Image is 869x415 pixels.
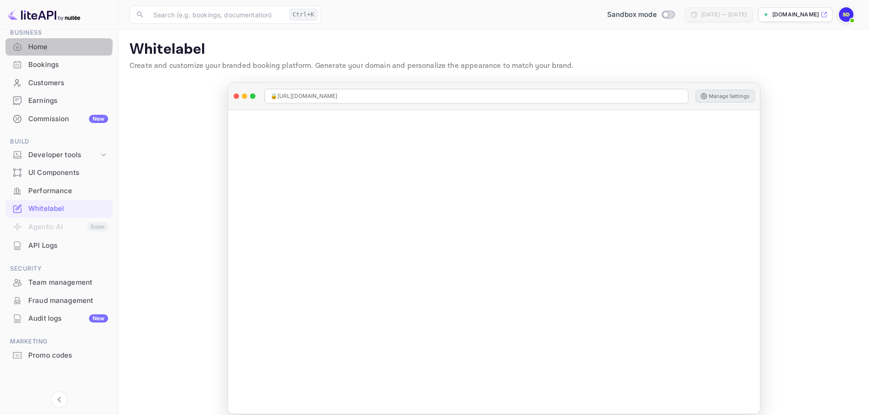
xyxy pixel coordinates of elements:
div: Performance [5,182,113,200]
div: Audit logs [28,313,108,324]
a: Home [5,38,113,55]
span: Security [5,264,113,274]
div: Earnings [5,92,113,110]
div: Team management [5,274,113,292]
span: Build [5,137,113,147]
p: Create and customize your branded booking platform. Generate your domain and personalize the appe... [130,61,858,72]
a: CommissionNew [5,110,113,127]
a: Promo codes [5,347,113,364]
div: New [89,115,108,123]
span: Sandbox mode [607,10,657,20]
a: UI Components [5,164,113,181]
div: Fraud management [5,292,113,310]
div: Earnings [28,96,108,106]
div: UI Components [28,168,108,178]
div: Bookings [28,60,108,70]
div: Customers [28,78,108,88]
a: Whitelabel [5,200,113,217]
div: Bookings [5,56,113,74]
span: 🔒 [URL][DOMAIN_NAME] [271,92,338,100]
div: Developer tools [28,150,99,160]
a: Audit logsNew [5,310,113,327]
a: Bookings [5,56,113,73]
a: Performance [5,182,113,199]
div: Developer tools [5,147,113,163]
span: Business [5,28,113,38]
button: Collapse navigation [51,391,68,408]
div: UI Components [5,164,113,182]
div: Promo codes [5,347,113,364]
div: Home [28,42,108,52]
div: Fraud management [28,296,108,306]
input: Search (e.g. bookings, documentation) [148,5,286,24]
a: Team management [5,274,113,291]
div: [DATE] — [DATE] [701,10,747,19]
div: Customers [5,74,113,92]
div: Switch to Production mode [604,10,678,20]
div: CommissionNew [5,110,113,128]
a: Earnings [5,92,113,109]
div: Home [5,38,113,56]
a: API Logs [5,237,113,254]
div: Ctrl+K [289,9,317,20]
div: Performance [28,186,108,196]
div: New [89,314,108,323]
button: Manage Settings [696,90,755,102]
div: Whitelabel [5,200,113,218]
p: Whitelabel [130,41,858,59]
div: Team management [28,277,108,288]
div: API Logs [28,241,108,251]
div: Promo codes [28,350,108,361]
p: [DOMAIN_NAME] [772,10,819,19]
div: Whitelabel [28,204,108,214]
div: API Logs [5,237,113,255]
div: Audit logsNew [5,310,113,328]
div: Commission [28,114,108,124]
img: Stephan Doerr [839,7,853,22]
a: Customers [5,74,113,91]
a: Fraud management [5,292,113,309]
span: Marketing [5,337,113,347]
img: LiteAPI logo [7,7,80,22]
